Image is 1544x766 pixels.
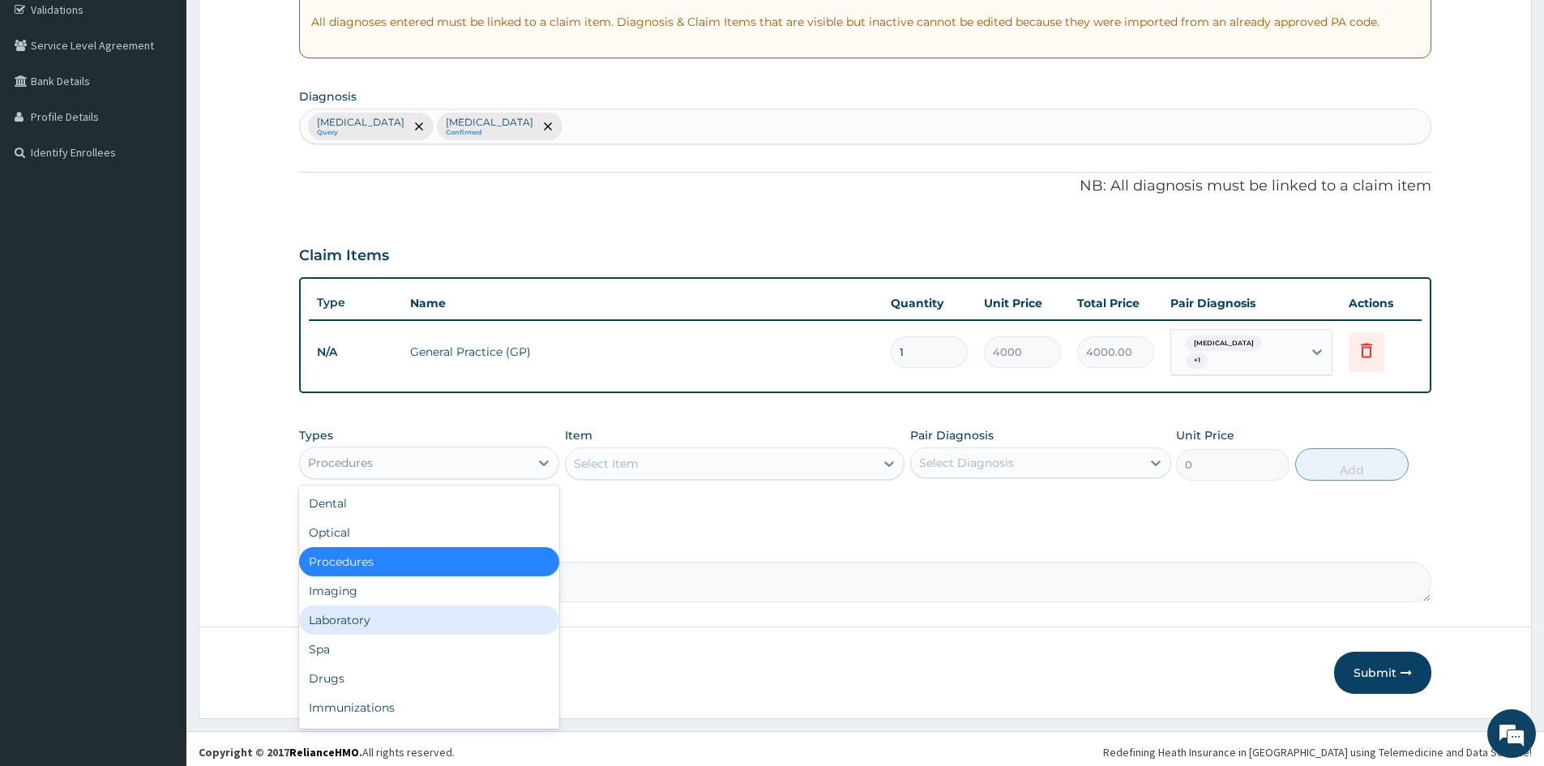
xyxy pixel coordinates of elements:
[299,176,1431,197] p: NB: All diagnosis must be linked to a claim item
[299,576,559,606] div: Imaging
[299,664,559,693] div: Drugs
[1334,652,1431,694] button: Submit
[402,336,883,368] td: General Practice (GP)
[309,337,402,367] td: N/A
[1176,427,1234,443] label: Unit Price
[565,427,592,443] label: Item
[317,116,404,129] p: [MEDICAL_DATA]
[30,81,66,122] img: d_794563401_company_1708531726252_794563401
[317,129,404,137] small: Query
[199,745,362,760] strong: Copyright © 2017 .
[910,427,994,443] label: Pair Diagnosis
[299,722,559,751] div: Others
[8,443,309,499] textarea: Type your message and hit 'Enter'
[84,91,272,112] div: Chat with us now
[299,518,559,547] div: Optical
[289,745,359,760] a: RelianceHMO
[308,455,373,471] div: Procedures
[1103,744,1532,760] div: Redefining Heath Insurance in [GEOGRAPHIC_DATA] using Telemedicine and Data Science!
[299,247,389,265] h3: Claim Items
[1341,287,1422,319] th: Actions
[299,693,559,722] div: Immunizations
[446,129,533,137] small: Confirmed
[299,606,559,635] div: Laboratory
[311,14,1419,30] p: All diagnoses entered must be linked to a claim item. Diagnosis & Claim Items that are visible bu...
[541,119,555,134] span: remove selection option
[1186,336,1262,352] span: [MEDICAL_DATA]
[266,8,305,47] div: Minimize live chat window
[299,88,357,105] label: Diagnosis
[299,489,559,518] div: Dental
[299,635,559,664] div: Spa
[976,287,1069,319] th: Unit Price
[883,287,976,319] th: Quantity
[1295,448,1409,481] button: Add
[412,119,426,134] span: remove selection option
[1186,353,1208,369] span: + 1
[1162,287,1341,319] th: Pair Diagnosis
[574,456,639,472] div: Select Item
[299,429,333,443] label: Types
[94,204,224,368] span: We're online!
[299,547,559,576] div: Procedures
[299,539,1431,553] label: Comment
[402,287,883,319] th: Name
[919,455,1014,471] div: Select Diagnosis
[309,288,402,318] th: Type
[1069,287,1162,319] th: Total Price
[446,116,533,129] p: [MEDICAL_DATA]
